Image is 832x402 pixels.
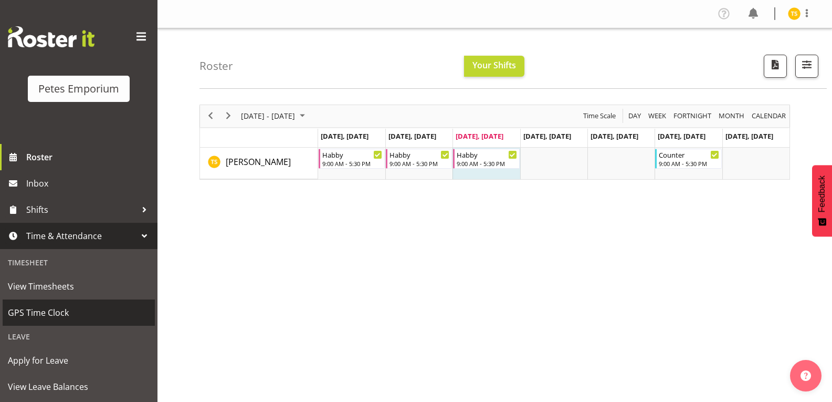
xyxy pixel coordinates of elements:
div: next period [219,105,237,127]
span: Day [627,109,642,122]
div: Habby [322,149,382,160]
div: August 11 - 17, 2025 [237,105,311,127]
span: Time & Attendance [26,228,136,244]
a: [PERSON_NAME] [226,156,291,168]
span: [PERSON_NAME] [226,156,291,168]
button: Your Shifts [464,56,524,77]
a: Apply for Leave [3,347,155,374]
button: August 2025 [239,109,310,122]
img: tamara-straker11292.jpg [788,7,801,20]
div: Timeline Week of August 13, 2025 [199,105,790,180]
div: Tamara Straker"s event - Habby Begin From Wednesday, August 13, 2025 at 9:00:00 AM GMT+12:00 Ends... [453,149,519,169]
span: Shifts [26,202,136,218]
span: GPS Time Clock [8,305,150,321]
span: Apply for Leave [8,353,150,368]
button: Timeline Day [627,109,643,122]
button: Filter Shifts [795,55,818,78]
div: Timesheet [3,252,155,273]
div: Petes Emporium [38,81,119,97]
span: [DATE], [DATE] [725,131,773,141]
a: View Leave Balances [3,374,155,400]
button: Previous [204,109,218,122]
div: Tamara Straker"s event - Habby Begin From Tuesday, August 12, 2025 at 9:00:00 AM GMT+12:00 Ends A... [386,149,452,169]
div: Counter [659,149,719,160]
div: Tamara Straker"s event - Habby Begin From Monday, August 11, 2025 at 9:00:00 AM GMT+12:00 Ends At... [319,149,385,169]
span: Roster [26,149,152,165]
span: [DATE], [DATE] [523,131,571,141]
span: [DATE], [DATE] [456,131,503,141]
h4: Roster [199,60,233,72]
span: Feedback [817,176,827,212]
div: 9:00 AM - 5:30 PM [322,159,382,168]
div: Tamara Straker"s event - Counter Begin From Saturday, August 16, 2025 at 9:00:00 AM GMT+12:00 End... [655,149,721,169]
span: [DATE] - [DATE] [240,109,296,122]
div: Habby [457,149,517,160]
a: GPS Time Clock [3,300,155,326]
span: [DATE], [DATE] [388,131,436,141]
span: [DATE], [DATE] [658,131,705,141]
div: 9:00 AM - 5:30 PM [457,159,517,168]
img: Rosterit website logo [8,26,94,47]
img: help-xxl-2.png [801,370,811,381]
span: View Timesheets [8,279,150,294]
div: 9:00 AM - 5:30 PM [389,159,449,168]
span: Time Scale [582,109,617,122]
span: calendar [751,109,787,122]
button: Time Scale [582,109,618,122]
td: Tamara Straker resource [200,148,318,179]
button: Feedback - Show survey [812,165,832,236]
span: Month [718,109,745,122]
span: [DATE], [DATE] [321,131,368,141]
button: Fortnight [672,109,713,122]
span: View Leave Balances [8,379,150,395]
div: previous period [202,105,219,127]
span: Your Shifts [472,59,516,71]
button: Download a PDF of the roster according to the set date range. [764,55,787,78]
button: Month [750,109,788,122]
button: Next [222,109,236,122]
div: Habby [389,149,449,160]
div: 9:00 AM - 5:30 PM [659,159,719,168]
a: View Timesheets [3,273,155,300]
span: [DATE], [DATE] [591,131,638,141]
span: Inbox [26,176,152,191]
button: Timeline Month [717,109,746,122]
div: Leave [3,326,155,347]
button: Timeline Week [647,109,668,122]
span: Fortnight [672,109,712,122]
span: Week [647,109,667,122]
table: Timeline Week of August 13, 2025 [318,148,789,179]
